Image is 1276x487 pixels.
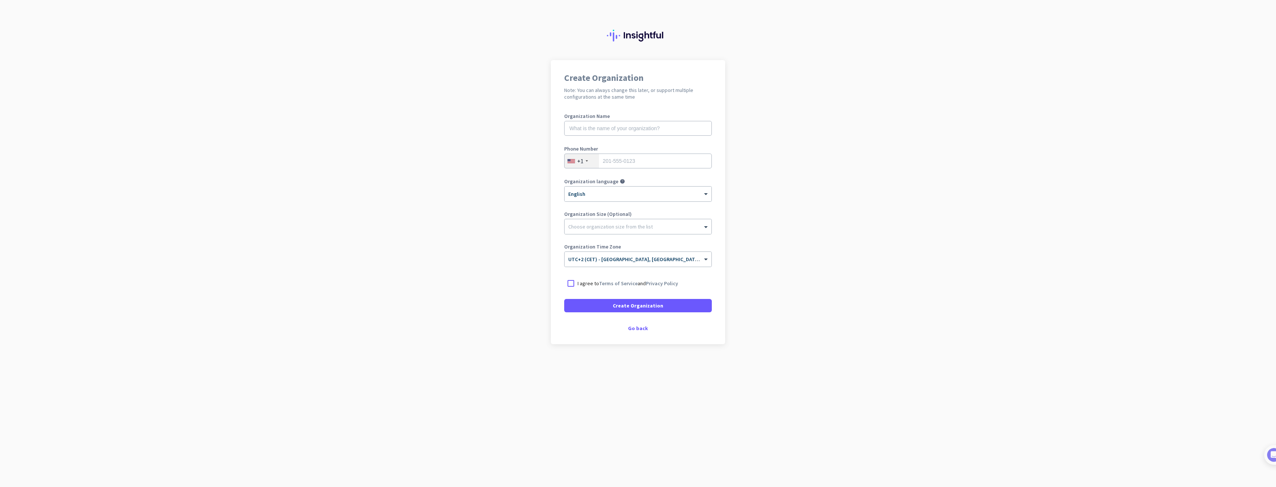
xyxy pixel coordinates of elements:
label: Organization language [564,179,618,184]
input: What is the name of your organization? [564,121,712,136]
label: Organization Size (Optional) [564,211,712,217]
label: Phone Number [564,146,712,151]
a: Privacy Policy [646,280,678,287]
a: Terms of Service [599,280,638,287]
p: I agree to and [578,280,678,287]
h1: Create Organization [564,73,712,82]
input: 201-555-0123 [564,154,712,168]
label: Organization Time Zone [564,244,712,249]
button: Create Organization [564,299,712,312]
span: Create Organization [613,302,663,309]
h2: Note: You can always change this later, or support multiple configurations at the same time [564,87,712,100]
label: Organization Name [564,113,712,119]
div: Go back [564,326,712,331]
img: Insightful [607,30,669,42]
div: +1 [577,157,583,165]
i: help [620,179,625,184]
